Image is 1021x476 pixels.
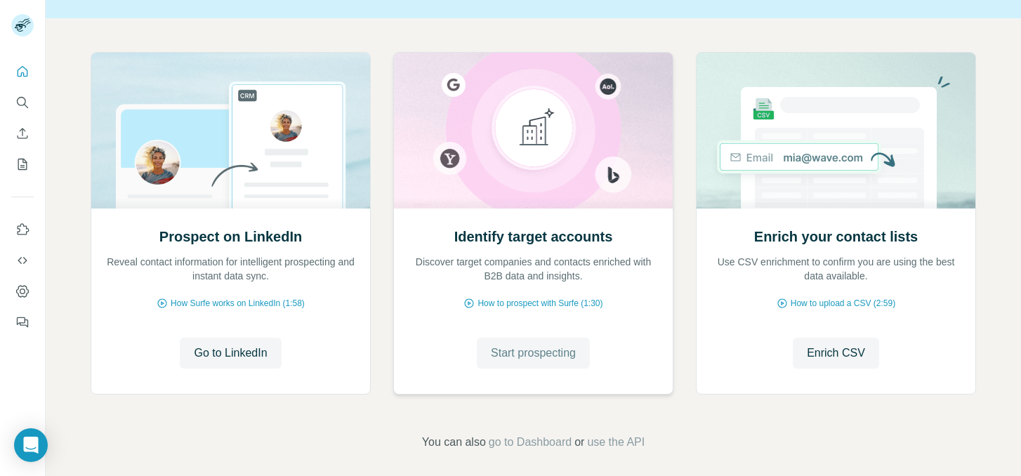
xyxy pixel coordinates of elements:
button: Start prospecting [477,338,590,369]
span: How Surfe works on LinkedIn (1:58) [171,297,305,310]
h2: Identify target accounts [454,227,613,246]
button: Use Surfe on LinkedIn [11,217,34,242]
button: Enrich CSV [793,338,879,369]
span: or [574,434,584,451]
h2: Prospect on LinkedIn [159,227,302,246]
h2: Enrich your contact lists [754,227,918,246]
button: Use Surfe API [11,248,34,273]
span: You can also [422,434,486,451]
span: Go to LinkedIn [194,345,267,362]
button: Search [11,90,34,115]
span: How to prospect with Surfe (1:30) [477,297,602,310]
img: Enrich your contact lists [696,53,976,209]
button: Feedback [11,310,34,335]
button: go to Dashboard [489,434,572,451]
button: My lists [11,152,34,177]
img: Identify target accounts [393,53,673,209]
span: Start prospecting [491,345,576,362]
button: Dashboard [11,279,34,304]
span: How to upload a CSV (2:59) [791,297,895,310]
button: use the API [587,434,645,451]
button: Enrich CSV [11,121,34,146]
p: Use CSV enrichment to confirm you are using the best data available. [711,255,961,283]
p: Reveal contact information for intelligent prospecting and instant data sync. [105,255,356,283]
button: Quick start [11,59,34,84]
button: Go to LinkedIn [180,338,281,369]
span: Enrich CSV [807,345,865,362]
div: Open Intercom Messenger [14,428,48,462]
p: Discover target companies and contacts enriched with B2B data and insights. [408,255,659,283]
img: Prospect on LinkedIn [91,53,371,209]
